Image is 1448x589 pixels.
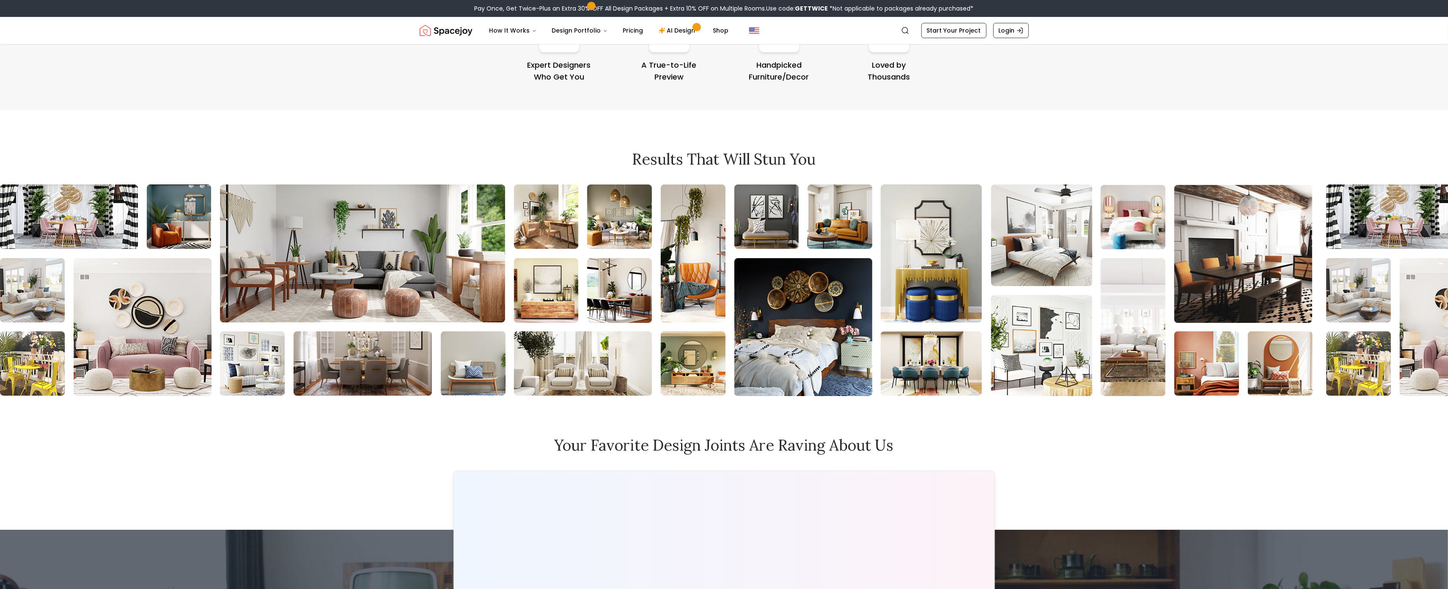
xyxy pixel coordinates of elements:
[828,4,974,13] span: *Not applicable to packages already purchased*
[475,4,974,13] div: Pay Once, Get Twice-Plus an Extra 30% OFF All Design Packages + Extra 10% OFF on Multiple Rooms.
[706,22,736,39] a: Shop
[483,22,544,39] button: How It Works
[420,22,473,39] a: Spacejoy
[652,22,705,39] a: AI Design
[420,17,1029,44] nav: Global
[728,59,831,83] div: Handpicked Furniture/Decor
[838,59,941,83] div: Loved by Thousands
[993,23,1029,38] a: Login
[420,437,1029,454] h2: Your favorite design joints are raving about us
[618,59,721,83] div: A True-to-Life Preview
[767,4,828,13] span: Use code:
[483,22,736,39] nav: Main
[795,4,828,13] b: GETTWICE
[420,22,473,39] img: Spacejoy Logo
[545,22,615,39] button: Design Portfolio
[420,151,1029,168] h2: Results that will stun you
[508,59,611,83] div: Expert Designers Who Get You
[921,23,986,38] a: Start Your Project
[616,22,650,39] a: Pricing
[749,25,759,36] img: United States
